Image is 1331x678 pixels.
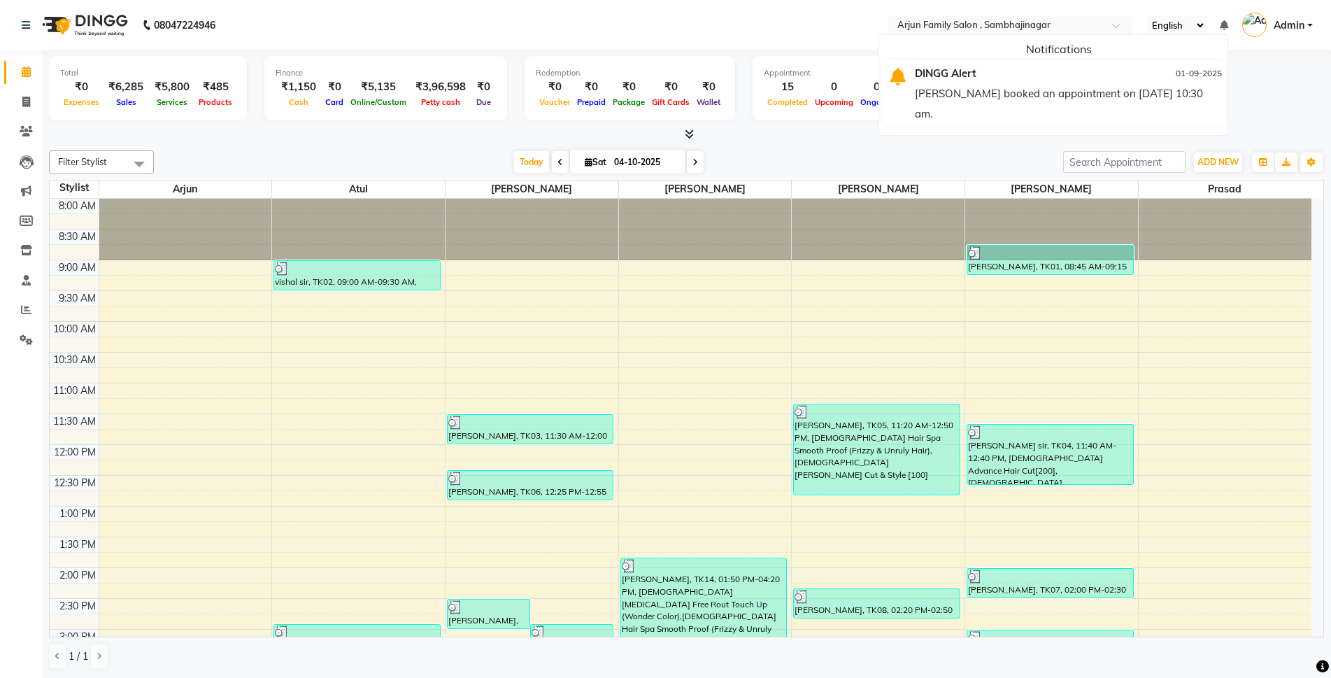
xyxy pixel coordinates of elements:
div: ₹0 [648,79,693,95]
div: Finance [276,67,496,79]
div: 12:30 PM [51,476,99,490]
div: 9:00 AM [56,260,99,275]
div: 11:30 AM [50,414,99,429]
div: DINGG Alert [904,63,1123,83]
img: logo [36,6,131,45]
div: Notifications [890,41,1227,57]
div: [PERSON_NAME], TK05, 11:20 AM-12:50 PM, [DEMOGRAPHIC_DATA] Hair Spa Smooth Proof (Frizzy & Unruly... [794,404,960,495]
div: 11:00 AM [50,383,99,398]
div: 12:00 PM [51,445,99,460]
img: Admin [1242,13,1267,37]
div: ₹1,150 [276,79,322,95]
div: ₹6,285 [103,79,149,95]
div: 15 [764,79,811,95]
div: 0 [857,79,897,95]
div: ₹0 [574,79,609,95]
span: Products [195,97,236,107]
div: 8:00 AM [56,199,99,213]
div: [PERSON_NAME] booked an appointment on [DATE] 10:30 am. [915,83,1222,124]
span: [PERSON_NAME] [446,181,618,198]
div: 2:00 PM [57,568,99,583]
div: Total [60,67,236,79]
span: [PERSON_NAME] [965,181,1138,198]
span: Expenses [60,97,103,107]
div: 1:00 PM [57,507,99,521]
div: 3:00 PM [57,630,99,644]
div: ₹0 [471,79,496,95]
span: Due [473,97,494,107]
div: 0 [811,79,857,95]
div: [PERSON_NAME], TK10, 02:55 PM-03:25 PM, [DEMOGRAPHIC_DATA] [PERSON_NAME] Cut & Style [100] [531,625,613,654]
div: 10:30 AM [50,353,99,367]
span: Today [514,151,549,173]
button: ADD NEW [1194,153,1242,172]
span: Upcoming [811,97,857,107]
div: [PERSON_NAME], TK03, 11:30 AM-12:00 PM, [DEMOGRAPHIC_DATA] [PERSON_NAME] Cut & Style [100] [448,415,613,444]
div: 1:30 PM [57,537,99,552]
span: Package [609,97,648,107]
div: 9:30 AM [56,291,99,306]
span: Admin [1274,18,1304,33]
b: 08047224946 [154,6,215,45]
div: ₹485 [195,79,236,95]
span: 1 / 1 [69,649,88,664]
div: Redemption [536,67,724,79]
span: Prepaid [574,97,609,107]
div: ₹5,800 [149,79,195,95]
div: [PERSON_NAME] sir, TK04, 11:40 AM-12:40 PM, [DEMOGRAPHIC_DATA] Advance Hair Cut[200],[DEMOGRAPHIC... [967,425,1133,484]
div: [PERSON_NAME], TK12, 03:00 PM-03:30 PM, [DEMOGRAPHIC_DATA] Child Hair Cut (10 Y) 100 [967,630,1133,659]
input: 2025-10-04 [610,152,680,173]
div: vishal sir, TK02, 09:00 AM-09:30 AM, [DEMOGRAPHIC_DATA] [PERSON_NAME] Cut & Style [100] [274,261,440,290]
div: [PERSON_NAME], TK06, 12:25 PM-12:55 PM, [DEMOGRAPHIC_DATA] Hair Cut Classic [150] [448,471,613,500]
span: Sales [113,97,140,107]
span: atul [272,181,445,198]
div: 2:30 PM [57,599,99,614]
div: 01-09-2025 [1134,63,1222,83]
div: 8:30 AM [56,229,99,244]
span: arjun [99,181,272,198]
span: Filter Stylist [58,156,107,167]
span: Voucher [536,97,574,107]
div: ₹0 [536,79,574,95]
span: Sat [581,157,610,167]
input: Search Appointment [1063,151,1186,173]
span: Wallet [693,97,724,107]
div: ₹5,135 [347,79,410,95]
span: Card [322,97,347,107]
span: Online/Custom [347,97,410,107]
span: Services [153,97,191,107]
div: [PERSON_NAME], TK01, 08:45 AM-09:15 AM, [DEMOGRAPHIC_DATA] Hair Cut Classic [150] [967,246,1133,274]
div: ₹0 [693,79,724,95]
span: [PERSON_NAME] [619,181,792,198]
div: [PERSON_NAME], TK07, 02:00 PM-02:30 PM, [DEMOGRAPHIC_DATA] [PERSON_NAME] Cut & Style [100] [967,569,1133,598]
div: dingbar [PERSON_NAME] sir, TK11, 02:55 PM-03:25 PM, [DEMOGRAPHIC_DATA] Advance Hair Cut[200] [274,625,440,654]
span: Petty cash [418,97,464,107]
span: ADD NEW [1197,157,1239,167]
div: [PERSON_NAME], TK08, 02:20 PM-02:50 PM, [DEMOGRAPHIC_DATA] [PERSON_NAME] Cut & Style [100] [794,589,960,618]
span: Gift Cards [648,97,693,107]
div: [PERSON_NAME], TK09, 02:30 PM-03:00 PM, [DEMOGRAPHIC_DATA] [PERSON_NAME] Cut & Style [100] [448,600,529,628]
span: Completed [764,97,811,107]
span: Cash [285,97,312,107]
div: ₹0 [322,79,347,95]
div: ₹3,96,598 [410,79,471,95]
span: prasad [1139,181,1311,198]
div: Appointment [764,67,937,79]
div: ₹0 [60,79,103,95]
div: 10:00 AM [50,322,99,337]
span: [PERSON_NAME] [792,181,965,198]
div: Stylist [50,181,99,195]
span: Ongoing [857,97,897,107]
div: ₹0 [609,79,648,95]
